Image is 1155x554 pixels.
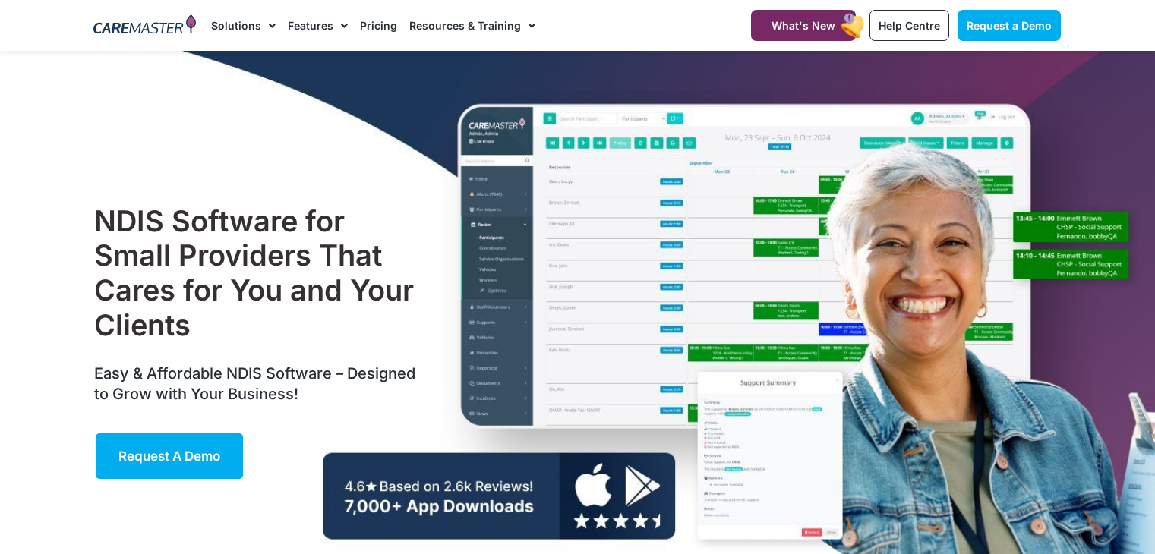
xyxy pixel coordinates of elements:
[94,432,245,480] a: Request a Demo
[94,204,423,342] h1: NDIS Software for Small Providers That Cares for You and Your Clients
[772,19,835,32] span: What's New
[869,10,949,41] a: Help Centre
[879,19,940,32] span: Help Centre
[94,364,415,403] span: Easy & Affordable NDIS Software – Designed to Grow with Your Business!
[93,14,196,37] img: CareMaster Logo
[118,449,220,464] span: Request a Demo
[967,19,1052,32] span: Request a Demo
[751,10,856,41] a: What's New
[958,10,1061,41] a: Request a Demo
